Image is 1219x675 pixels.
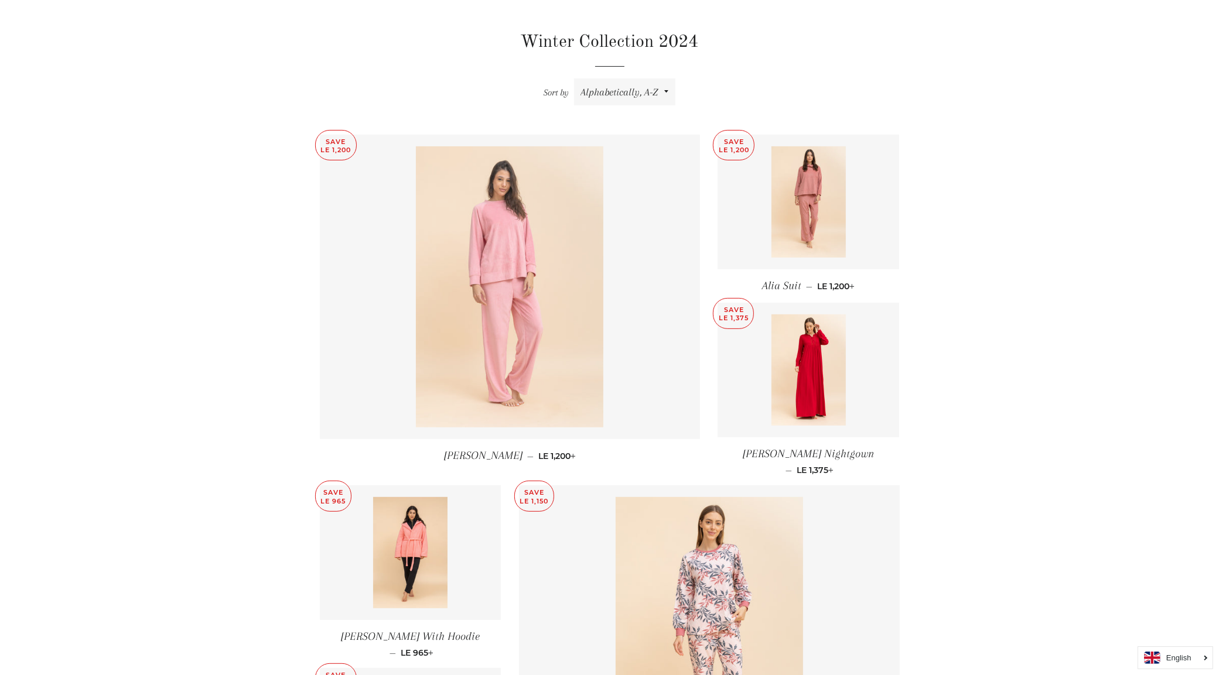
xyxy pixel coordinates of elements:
span: Alia Suit [762,279,801,292]
a: Alia Suit — LE 1,200 [718,269,899,303]
span: [PERSON_NAME] Nightgown [743,447,874,460]
span: LE 1,200 [817,281,855,292]
a: [PERSON_NAME] — LE 1,200 [320,439,701,472]
a: [PERSON_NAME] With Hoodie — LE 965 [320,620,501,668]
span: — [786,465,792,475]
p: Save LE 1,200 [316,131,356,160]
span: [PERSON_NAME] [444,449,523,462]
h1: Winter Collection 2024 [320,30,900,54]
p: Save LE 1,375 [713,299,753,328]
a: [PERSON_NAME] Nightgown — LE 1,375 [718,437,899,485]
i: English [1166,654,1191,662]
p: Save LE 1,200 [713,131,754,160]
span: — [806,281,812,292]
span: — [527,451,534,461]
a: English [1144,652,1207,664]
span: Sort by [544,87,569,98]
p: Save LE 1,150 [515,481,554,511]
span: [PERSON_NAME] With Hoodie [341,630,480,643]
p: Save LE 965 [316,481,351,511]
span: LE 965 [401,647,433,658]
span: — [390,647,396,658]
span: LE 1,200 [538,451,576,461]
span: LE 1,375 [797,465,834,475]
